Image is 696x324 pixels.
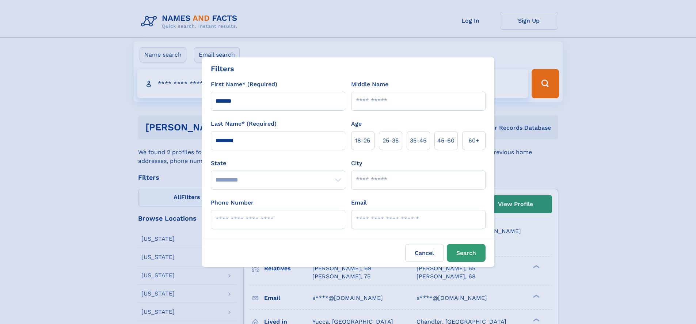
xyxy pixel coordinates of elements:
label: Cancel [405,244,444,262]
span: 45‑60 [437,136,455,145]
span: 25‑35 [383,136,399,145]
label: Email [351,198,367,207]
label: Last Name* (Required) [211,119,277,128]
label: State [211,159,345,168]
span: 60+ [468,136,479,145]
span: 18‑25 [355,136,370,145]
label: Phone Number [211,198,254,207]
label: City [351,159,362,168]
button: Search [447,244,486,262]
span: 35‑45 [410,136,426,145]
label: Middle Name [351,80,388,89]
label: Age [351,119,362,128]
div: Filters [211,63,234,74]
label: First Name* (Required) [211,80,277,89]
